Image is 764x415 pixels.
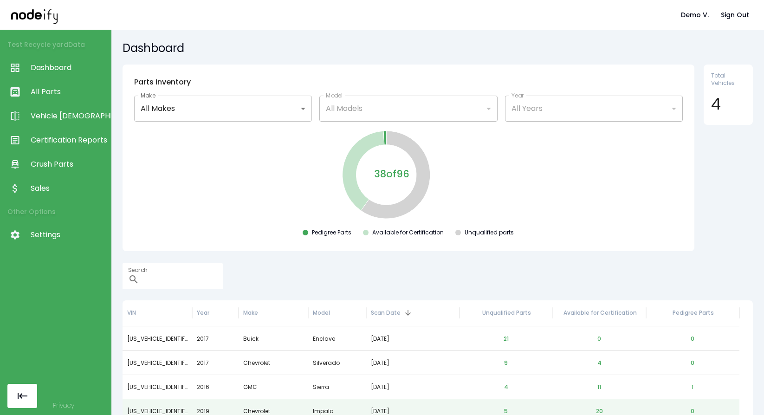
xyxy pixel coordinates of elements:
span: Vehicle [DEMOGRAPHIC_DATA] [31,110,106,122]
div: All Models [319,96,497,122]
button: 9 [497,352,515,374]
div: GMC [239,375,308,399]
label: Search [128,266,148,274]
label: Make [141,91,155,99]
div: Available for Certification [563,309,637,317]
div: [DATE] [371,351,455,375]
div: Silverado [308,350,366,375]
div: Year [197,309,209,317]
div: Enclave [308,326,366,350]
div: Unqualified Parts [482,309,531,317]
div: 2017 [192,326,239,350]
span: Sales [31,183,106,194]
span: Settings [31,229,106,240]
div: Scan Date [371,309,401,317]
div: Pedigree Parts [312,229,351,236]
span: Dashboard [31,62,106,73]
button: 21 [496,328,516,350]
label: Model [326,91,343,99]
span: Total Vehicles [711,72,745,87]
div: Available for Certification [372,229,444,236]
div: All Years [505,96,683,122]
a: Privacy [53,401,74,410]
div: Make [243,309,258,317]
div: VIN [127,309,136,317]
div: Sierra [308,375,366,399]
span: Crush Parts [31,159,106,170]
span: All Parts [31,86,106,97]
span: Certification Reports [31,135,106,146]
div: 5GAKVBKDXHJ343914 [123,326,192,350]
label: Year [511,91,524,99]
button: Sort [401,306,414,319]
button: 4 [497,376,516,398]
button: Sign Out [717,6,753,24]
h4: 4 [711,94,745,114]
div: Chevrolet [239,350,308,375]
div: Unqualified parts [465,229,514,236]
div: 2016 [192,375,239,399]
div: [DATE] [371,375,455,399]
button: 1 [684,376,701,398]
div: All Makes [134,96,312,122]
div: 2017 [192,350,239,375]
button: 0 [590,328,609,350]
div: Buick [239,326,308,350]
h5: Dashboard [123,41,753,56]
button: Demo V. [677,6,712,24]
button: 11 [590,376,609,398]
p: 38 of 96 [374,167,409,182]
div: 1GCNKNEH0HZ319319 [123,350,192,375]
img: nodeify [11,6,58,23]
div: Pedigree Parts [673,309,714,317]
h6: Parts Inventory [134,76,683,88]
div: Model [313,309,330,317]
div: 1GTV2MECXGZ309829 [123,375,192,399]
button: 4 [590,352,609,374]
div: [DATE] [371,327,455,350]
